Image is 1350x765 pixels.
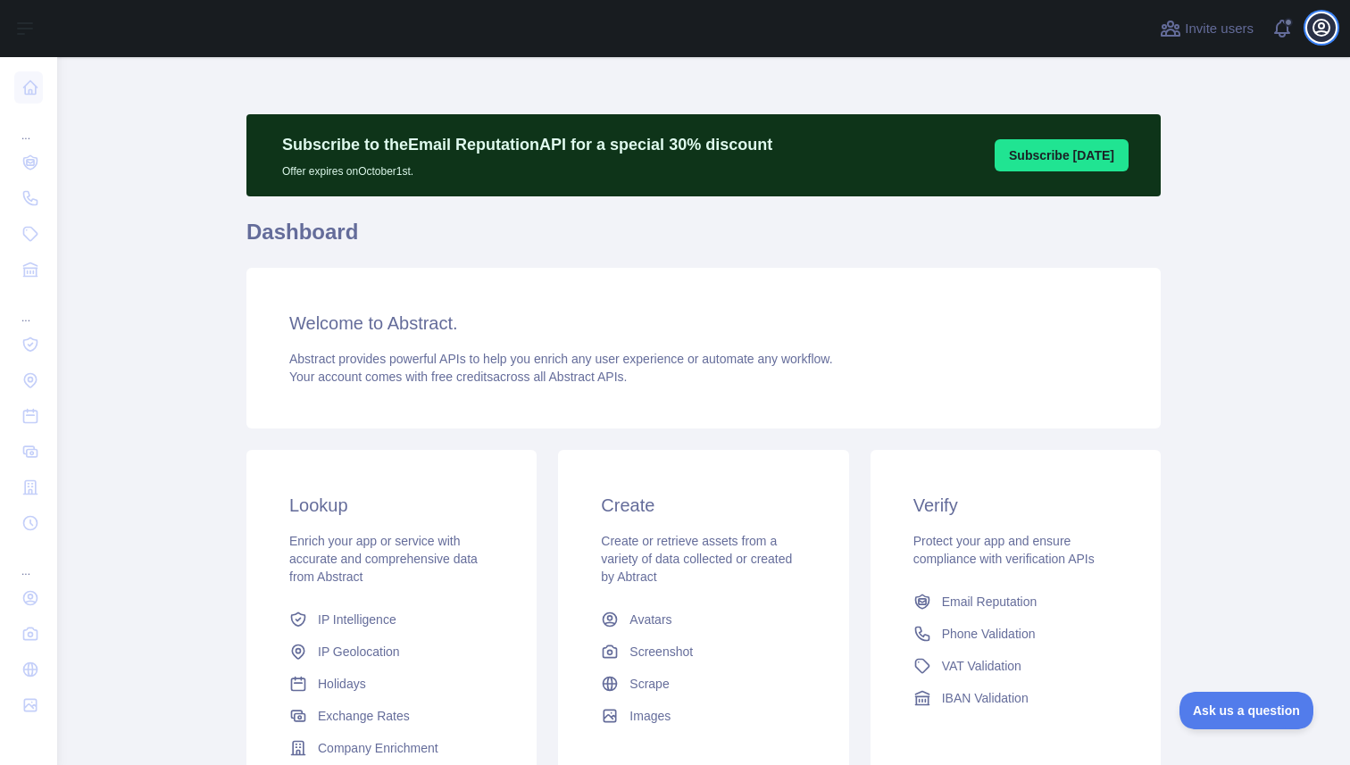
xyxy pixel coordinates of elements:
[942,593,1037,611] span: Email Reputation
[601,493,805,518] h3: Create
[1156,14,1257,43] button: Invite users
[318,611,396,628] span: IP Intelligence
[906,650,1125,682] a: VAT Validation
[282,157,772,179] p: Offer expires on October 1st.
[282,668,501,700] a: Holidays
[1185,19,1254,39] span: Invite users
[246,218,1161,261] h1: Dashboard
[913,493,1118,518] h3: Verify
[942,689,1029,707] span: IBAN Validation
[594,700,812,732] a: Images
[995,139,1129,171] button: Subscribe [DATE]
[942,657,1021,675] span: VAT Validation
[289,370,627,384] span: Your account comes with across all Abstract APIs.
[1179,692,1314,729] iframe: Toggle Customer Support
[629,675,669,693] span: Scrape
[594,603,812,636] a: Avatars
[318,707,410,725] span: Exchange Rates
[318,739,438,757] span: Company Enrichment
[906,618,1125,650] a: Phone Validation
[282,700,501,732] a: Exchange Rates
[289,493,494,518] h3: Lookup
[282,132,772,157] p: Subscribe to the Email Reputation API for a special 30 % discount
[431,370,493,384] span: free credits
[318,643,400,661] span: IP Geolocation
[282,732,501,764] a: Company Enrichment
[906,682,1125,714] a: IBAN Validation
[14,107,43,143] div: ...
[289,352,833,366] span: Abstract provides powerful APIs to help you enrich any user experience or automate any workflow.
[629,643,693,661] span: Screenshot
[282,636,501,668] a: IP Geolocation
[594,636,812,668] a: Screenshot
[289,534,478,584] span: Enrich your app or service with accurate and comprehensive data from Abstract
[942,625,1036,643] span: Phone Validation
[601,534,792,584] span: Create or retrieve assets from a variety of data collected or created by Abtract
[14,289,43,325] div: ...
[913,534,1095,566] span: Protect your app and ensure compliance with verification APIs
[906,586,1125,618] a: Email Reputation
[14,543,43,578] div: ...
[289,311,1118,336] h3: Welcome to Abstract.
[594,668,812,700] a: Scrape
[318,675,366,693] span: Holidays
[629,707,671,725] span: Images
[629,611,671,628] span: Avatars
[282,603,501,636] a: IP Intelligence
